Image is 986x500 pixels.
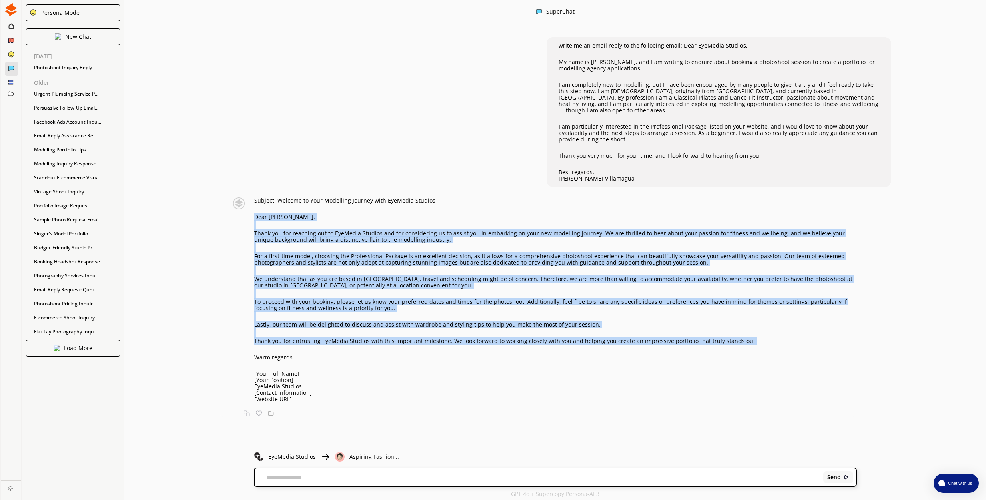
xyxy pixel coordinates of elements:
[254,321,857,328] p: Lastly, our team will be delighted to discuss and assist with wardrobe and styling tips to help y...
[254,390,857,396] p: [Contact Information]
[55,33,61,40] img: Close
[934,474,979,493] button: atlas-launcher
[30,88,124,100] div: Urgent Plumbing Service P...
[30,270,124,282] div: Photography Services Inqu...
[945,480,974,486] span: Chat with us
[34,53,124,60] p: [DATE]
[30,214,124,226] div: Sample Photo Request Emai...
[511,491,599,497] p: GPT 4o + Supercopy Persona-AI 3
[268,410,274,416] img: Save
[254,396,857,402] p: [Website URL]
[64,345,92,351] p: Load More
[30,144,124,156] div: Modeling Portfolio Tips
[65,34,91,40] p: New Chat
[254,299,857,311] p: To proceed with your booking, please let us know your preferred dates and times for the photoshoo...
[30,228,124,240] div: Singer's Model Portfolio ...
[268,454,316,460] p: EyeMedia Studios
[54,345,60,351] img: Close
[30,130,124,142] div: Email Reply Assistance Re...
[254,276,857,289] p: We understand that as you are based in [GEOGRAPHIC_DATA], travel and scheduling might be of conce...
[559,42,879,49] p: write me an email reply to the folloeing email: Dear EyeMedia Studios,
[335,452,345,462] img: Close
[349,454,399,460] p: Aspiring Fashion...
[559,153,879,159] p: Thank you very much for your time, and I look forward to hearing from you.
[30,116,124,128] div: Facebook Ads Account Inqu...
[254,197,857,204] p: Subject: Welcome to Your Modelling Journey with EyeMedia Studios
[559,82,879,114] p: I am completely new to modelling, but I have been encouraged by many people to give it a try and ...
[30,312,124,324] div: E-commerce Shoot Inquiry
[227,197,251,209] img: Close
[30,242,124,254] div: Budget-Friendly Studio Pr...
[546,8,575,16] div: SuperChat
[254,230,857,243] p: Thank you for reaching out to EyeMedia Studios and for considering us to assist you in embarking ...
[30,62,124,74] div: Photoshoot Inquiry Reply
[559,59,879,72] p: My name is [PERSON_NAME], and I am writing to enquire about booking a photoshoot session to creat...
[536,8,542,15] img: Close
[30,102,124,114] div: Persuasive Follow-Up Emai...
[844,474,849,480] img: Close
[30,326,124,338] div: Flat Lay Photography Inqu...
[254,377,857,383] p: [Your Position]
[38,10,80,16] div: Persona Mode
[254,214,857,220] p: Dear [PERSON_NAME],
[254,354,857,361] p: Warm regards,
[827,474,841,480] b: Send
[256,410,262,416] img: Favorite
[30,200,124,212] div: Portfolio Image Request
[321,452,330,462] img: Close
[559,175,879,182] p: [PERSON_NAME] Villamagua
[30,186,124,198] div: Vintage Shoot Inquiry
[254,452,263,462] img: Close
[4,3,18,16] img: Close
[1,480,21,494] a: Close
[559,124,879,143] p: I am particularly interested in the Professional Package listed on your website, and I would love...
[30,256,124,268] div: Booking Headshot Response
[30,9,37,16] img: Close
[254,253,857,266] p: For a first-time model, choosing the Professional Package is an excellent decision, as it allows ...
[30,158,124,170] div: Modeling Inquiry Response
[254,338,857,344] p: Thank you for entrusting EyeMedia Studios with this important milestone. We look forward to worki...
[244,410,250,416] img: Copy
[30,172,124,184] div: Standout E-commerce Visua...
[34,80,124,86] p: Older
[30,284,124,296] div: Email Reply Request: Quot...
[254,383,857,390] p: EyeMedia Studios
[8,486,13,491] img: Close
[559,169,879,175] p: Best regards,
[254,371,857,377] p: [Your Full Name]
[30,298,124,310] div: Photoshoot Pricing Inquir...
